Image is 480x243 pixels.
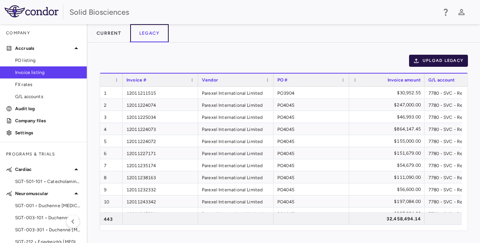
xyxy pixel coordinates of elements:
[198,147,274,159] div: Parexel International Limited
[123,123,198,135] div: 12011224073
[274,87,349,98] div: PO3904
[123,159,198,171] div: 12011235174
[198,111,274,123] div: Parexel International Limited
[123,135,198,147] div: 12011224072
[198,183,274,195] div: Parexel International Limited
[88,24,130,42] button: Current
[274,123,349,135] div: PO4045
[100,147,123,159] div: 6
[130,24,169,42] button: Legacy
[123,195,198,207] div: 12011243342
[100,159,123,171] div: 7
[15,166,72,173] p: Cardiac
[356,87,421,99] div: $30,952.55
[356,195,421,208] div: $197,084.00
[123,147,198,159] div: 12011227171
[356,123,421,135] div: $864,147.45
[274,159,349,171] div: PO4045
[15,117,81,124] p: Company files
[100,123,123,135] div: 4
[274,208,349,219] div: PO4045
[356,159,421,171] div: $54,679.00
[198,87,274,98] div: Parexel International Limited
[100,87,123,98] div: 1
[198,195,274,207] div: Parexel International Limited
[356,171,421,183] div: $111,090.00
[15,226,81,233] span: SGT-003-301 • Duchenne [MEDICAL_DATA]
[100,171,123,183] div: 8
[198,171,274,183] div: Parexel International Limited
[15,57,81,64] span: PO listing
[356,147,421,159] div: $151,679.00
[274,171,349,183] div: PO4045
[5,5,58,17] img: logo-full-BYUhSk78.svg
[356,111,421,123] div: $46,993.00
[202,77,218,83] span: Vendor
[100,208,123,219] div: 11
[69,6,436,18] div: Solid Biosciences
[274,195,349,207] div: PO4045
[15,81,81,88] span: FX rates
[198,159,274,171] div: Parexel International Limited
[15,45,72,52] p: Accruals
[356,99,421,111] div: $247,000.00
[274,111,349,123] div: PO4045
[277,77,288,83] span: PO #
[15,202,81,209] span: SGT-001 • Duchenne [MEDICAL_DATA]
[123,171,198,183] div: 12011238163
[100,111,123,123] div: 3
[274,99,349,111] div: PO4045
[100,213,123,225] div: 443
[274,135,349,147] div: PO4045
[15,93,81,100] span: G/L accounts
[428,77,455,83] span: G/L account
[388,77,421,83] span: Invoice amount
[123,99,198,111] div: 12011224074
[274,147,349,159] div: PO4045
[356,183,421,195] div: $56,600.00
[198,99,274,111] div: Parexel International Limited
[100,99,123,111] div: 2
[15,69,81,76] span: Invoice listing
[15,190,72,197] p: Neuromuscular
[123,208,198,219] div: 12011247894
[15,178,81,185] span: SGT-501-101 • Catecholaminergic Polymorphic [MEDICAL_DATA]
[409,55,468,67] button: Upload legacy
[100,183,123,195] div: 9
[123,183,198,195] div: 12011232332
[356,135,421,147] div: $155,000.00
[198,123,274,135] div: Parexel International Limited
[15,214,81,221] span: SGT-003-101 • Duchenne [MEDICAL_DATA]
[123,111,198,123] div: 12011225034
[356,213,421,225] div: 32,458,494.14
[15,129,81,136] p: Settings
[123,87,198,98] div: 12011211515
[100,195,123,207] div: 10
[15,105,81,112] p: Audit log
[274,183,349,195] div: PO4045
[198,135,274,147] div: Parexel International Limited
[126,77,146,83] span: Invoice #
[100,135,123,147] div: 5
[198,208,274,219] div: Parexel International Limited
